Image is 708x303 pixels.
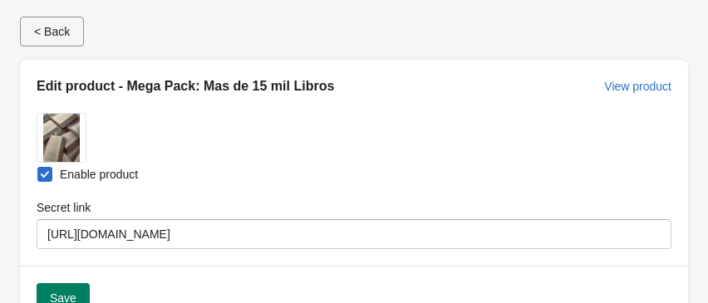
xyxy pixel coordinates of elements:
button: View product [597,71,678,101]
input: https://secret-url.com [37,219,671,249]
span: Enable product [60,166,138,183]
h2: Edit product - Mega Pack: Mas de 15 mil Libros [37,76,591,96]
span: < Back [34,25,70,38]
label: Secret link [37,199,91,216]
button: < Back [20,17,84,46]
img: Libros.jpg [43,114,80,162]
span: View product [604,80,671,93]
a: < Back [20,25,84,38]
